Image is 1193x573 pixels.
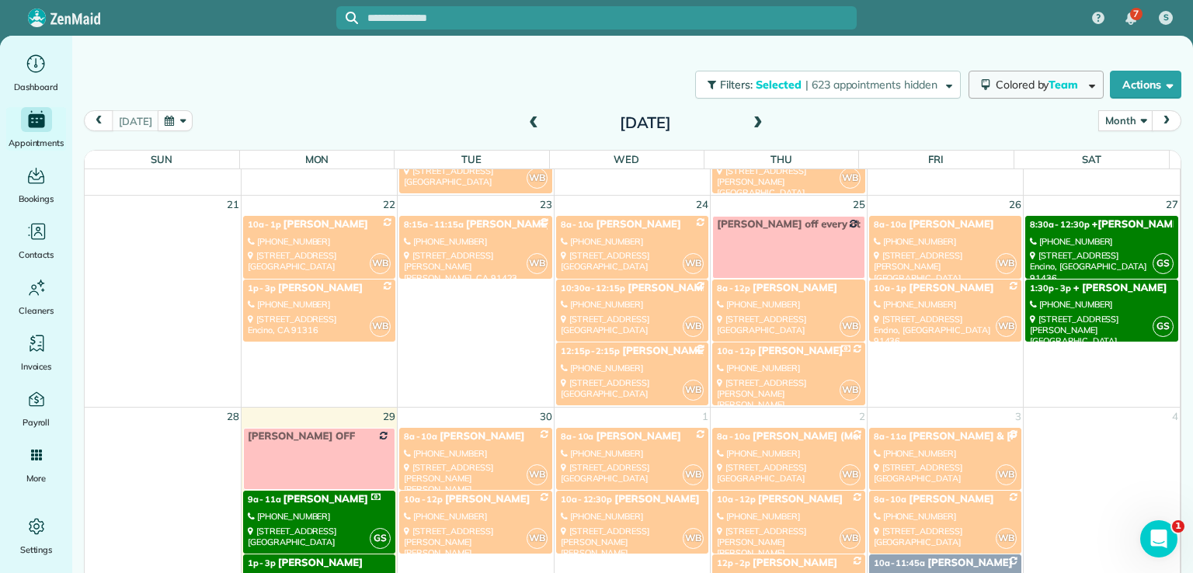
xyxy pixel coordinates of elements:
[996,464,1017,485] span: WB
[874,511,1017,522] div: [PHONE_NUMBER]
[874,526,1017,548] div: [STREET_ADDRESS] [GEOGRAPHIC_DATA]
[683,528,704,549] span: WB
[753,557,837,569] span: [PERSON_NAME]
[370,316,391,337] span: WB
[461,153,482,165] span: Tue
[404,165,547,188] div: [STREET_ADDRESS] [GEOGRAPHIC_DATA]
[23,415,50,430] span: Payroll
[561,219,594,230] span: 8a - 10a
[381,196,397,214] a: 22
[527,253,548,274] span: WB
[278,282,363,294] span: [PERSON_NAME]
[248,314,391,336] div: [STREET_ADDRESS] Encino, CA 91316
[336,12,358,24] button: Focus search
[248,283,276,293] span: 1p - 3p
[248,526,391,548] div: [STREET_ADDRESS] [GEOGRAPHIC_DATA]
[561,462,704,484] div: [STREET_ADDRESS] [GEOGRAPHIC_DATA]
[717,218,913,231] span: [PERSON_NAME] off every other [DATE]
[26,471,46,486] span: More
[874,448,1017,459] div: [PHONE_NUMBER]
[909,430,1091,443] span: [PERSON_NAME] & [PERSON_NAME]
[874,462,1017,484] div: [STREET_ADDRESS] [GEOGRAPHIC_DATA]
[6,219,66,262] a: Contacts
[927,557,1012,569] span: [PERSON_NAME]
[1030,314,1174,358] div: [STREET_ADDRESS][PERSON_NAME] [GEOGRAPHIC_DATA], [GEOGRAPHIC_DATA] 91411
[548,114,743,131] h2: [DATE]
[381,408,397,426] a: 29
[874,236,1017,247] div: [PHONE_NUMBER]
[717,346,756,356] span: 10a - 12p
[717,448,860,459] div: [PHONE_NUMBER]
[758,493,843,505] span: [PERSON_NAME]
[14,79,58,95] span: Dashboard
[851,196,867,214] a: 25
[248,250,391,273] div: [STREET_ADDRESS] [GEOGRAPHIC_DATA]
[717,462,860,484] div: [STREET_ADDRESS] [GEOGRAPHIC_DATA]
[404,219,463,230] span: 8:15a - 11:15a
[717,283,750,293] span: 8a - 12p
[6,514,66,557] a: Settings
[874,494,907,505] span: 8a - 10a
[370,253,391,274] span: WB
[440,430,524,443] span: [PERSON_NAME]
[9,135,64,151] span: Appointments
[561,283,625,293] span: 10:30a - 12:15p
[1030,283,1071,293] span: 1:30p - 3p
[1030,236,1174,247] div: [PHONE_NUMBER]
[404,494,443,505] span: 10a - 12p
[805,78,937,92] span: | 623 appointments hidden
[840,168,861,189] span: WB
[874,250,1017,283] div: [STREET_ADDRESS][PERSON_NAME] [GEOGRAPHIC_DATA]
[527,528,548,549] span: WB
[717,377,860,422] div: [STREET_ADDRESS][PERSON_NAME] [PERSON_NAME], [GEOGRAPHIC_DATA] 91406
[683,253,704,274] span: WB
[628,282,712,294] span: [PERSON_NAME]
[6,275,66,318] a: Cleaners
[1098,110,1153,131] button: Month
[596,218,680,231] span: [PERSON_NAME]
[717,363,860,373] div: [PHONE_NUMBER]
[248,430,355,443] span: [PERSON_NAME] OFF
[840,528,861,549] span: WB
[6,163,66,207] a: Bookings
[695,71,961,99] button: Filters: Selected | 623 appointments hidden
[19,247,54,262] span: Contacts
[561,526,704,570] div: [STREET_ADDRESS][PERSON_NAME] [PERSON_NAME][GEOGRAPHIC_DATA]
[538,196,554,214] a: 23
[622,345,707,357] span: [PERSON_NAME]
[466,218,551,231] span: [PERSON_NAME]
[1014,408,1023,426] a: 3
[720,78,753,92] span: Filters:
[561,377,704,400] div: [STREET_ADDRESS] [GEOGRAPHIC_DATA]
[1153,316,1174,337] span: GS
[404,448,547,459] div: [PHONE_NUMBER]
[996,78,1083,92] span: Colored by
[1007,196,1023,214] a: 26
[1030,219,1089,230] span: 8:30a - 12:30p
[151,153,172,165] span: Sun
[404,236,547,247] div: [PHONE_NUMBER]
[840,464,861,485] span: WB
[538,408,554,426] a: 30
[1030,299,1174,310] div: [PHONE_NUMBER]
[874,299,1017,310] div: [PHONE_NUMBER]
[404,526,547,570] div: [STREET_ADDRESS][PERSON_NAME] [PERSON_NAME][GEOGRAPHIC_DATA]
[6,107,66,151] a: Appointments
[248,494,281,505] span: 9a - 11a
[283,218,368,231] span: [PERSON_NAME]
[6,331,66,374] a: Invoices
[683,464,704,485] span: WB
[248,219,281,230] span: 10a - 1p
[969,71,1104,99] button: Colored byTeam
[840,316,861,337] span: WB
[1140,520,1177,557] iframe: Intercom live chat
[1049,78,1080,92] span: Team
[694,196,710,214] a: 24
[596,430,680,443] span: [PERSON_NAME]
[909,493,993,505] span: [PERSON_NAME]
[225,408,241,426] a: 28
[370,528,391,549] span: GS
[717,165,860,199] div: [STREET_ADDRESS][PERSON_NAME] [GEOGRAPHIC_DATA]
[758,345,843,357] span: [PERSON_NAME]
[6,51,66,95] a: Dashboard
